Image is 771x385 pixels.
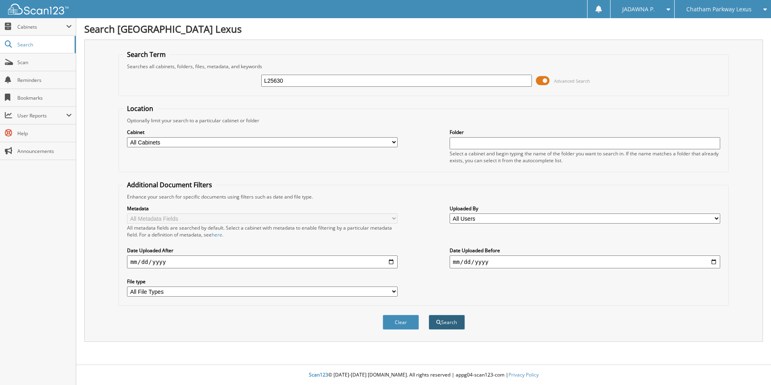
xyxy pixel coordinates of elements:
[8,4,69,15] img: scan123-logo-white.svg
[17,112,66,119] span: User Reports
[383,315,419,330] button: Clear
[127,129,398,136] label: Cabinet
[450,150,720,164] div: Select a cabinet and begin typing the name of the folder you want to search in. If the name match...
[17,77,72,84] span: Reminders
[554,78,590,84] span: Advanced Search
[123,193,724,200] div: Enhance your search for specific documents using filters such as date and file type.
[127,224,398,238] div: All metadata fields are searched by default. Select a cabinet with metadata to enable filtering b...
[123,180,216,189] legend: Additional Document Filters
[123,104,157,113] legend: Location
[123,117,724,124] div: Optionally limit your search to a particular cabinet or folder
[309,371,328,378] span: Scan123
[17,23,66,30] span: Cabinets
[731,346,771,385] iframe: Chat Widget
[17,94,72,101] span: Bookmarks
[508,371,539,378] a: Privacy Policy
[17,41,71,48] span: Search
[123,50,170,59] legend: Search Term
[622,7,655,12] span: JADAWNA P.
[429,315,465,330] button: Search
[127,247,398,254] label: Date Uploaded After
[17,59,72,66] span: Scan
[212,231,222,238] a: here
[127,205,398,212] label: Metadata
[17,148,72,155] span: Announcements
[84,22,763,36] h1: Search [GEOGRAPHIC_DATA] Lexus
[127,278,398,285] label: File type
[123,63,724,70] div: Searches all cabinets, folders, files, metadata, and keywords
[686,7,752,12] span: Chatham Parkway Lexus
[450,129,720,136] label: Folder
[127,255,398,268] input: start
[450,255,720,268] input: end
[450,247,720,254] label: Date Uploaded Before
[76,365,771,385] div: © [DATE]-[DATE] [DOMAIN_NAME]. All rights reserved | appg04-scan123-com |
[17,130,72,137] span: Help
[450,205,720,212] label: Uploaded By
